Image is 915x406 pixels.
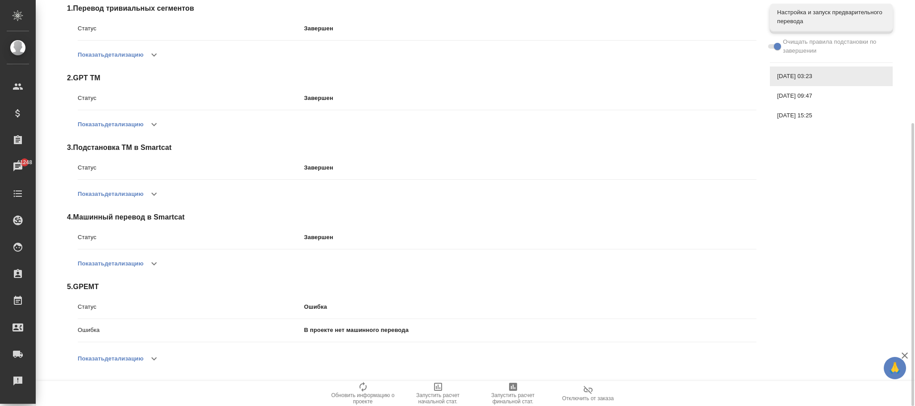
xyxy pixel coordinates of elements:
span: 🙏 [887,359,902,377]
button: 🙏 [884,357,906,379]
span: 3 . Подстановка ТМ в Smartcat [67,142,756,153]
p: В проекте нет машинного перевода [304,326,757,335]
span: Настройка и запуск предварительного перевода [777,8,886,26]
span: [DATE] 09:47 [777,91,886,100]
div: [DATE] 03:23 [770,66,893,86]
button: Показатьдетализацию [78,114,143,135]
span: Обновить информацию о проекте [331,392,395,405]
p: Ошибка [304,302,757,311]
span: 41248 [12,158,38,167]
span: [DATE] 15:25 [777,111,886,120]
button: Обновить информацию о проекте [326,381,401,406]
span: 4 . Машинный перевод в Smartcat [67,212,756,223]
p: Статус [78,302,304,311]
p: Статус [78,24,304,33]
a: 41248 [2,156,33,178]
p: Статус [78,233,304,242]
div: [DATE] 09:47 [770,86,893,106]
p: Завершен [304,163,757,172]
span: Отключить от заказа [562,395,614,402]
p: Завершен [304,233,757,242]
button: Отключить от заказа [551,381,626,406]
div: Настройка и запуск предварительного перевода [770,4,893,30]
button: Запустить расчет начальной стат. [401,381,476,406]
span: 1 . Перевод тривиальных сегментов [67,3,756,14]
span: 2 . GPT TM [67,73,756,83]
button: Показатьдетализацию [78,183,143,205]
p: Ошибка [78,326,304,335]
div: [DATE] 15:25 [770,106,893,125]
span: 5 . GPEMT [67,282,756,292]
span: Запустить расчет финальной стат. [481,392,545,405]
p: Завершен [304,24,757,33]
span: Запустить расчет начальной стат. [406,392,470,405]
span: [DATE] 03:23 [777,72,886,81]
p: Завершен [304,94,757,103]
p: Статус [78,163,304,172]
button: Показатьдетализацию [78,44,143,66]
button: Показатьдетализацию [78,253,143,274]
button: Запустить расчет финальной стат. [476,381,551,406]
span: Очищать правила подстановки по завершении [783,37,886,55]
button: Показатьдетализацию [78,348,143,369]
p: Статус [78,94,304,103]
